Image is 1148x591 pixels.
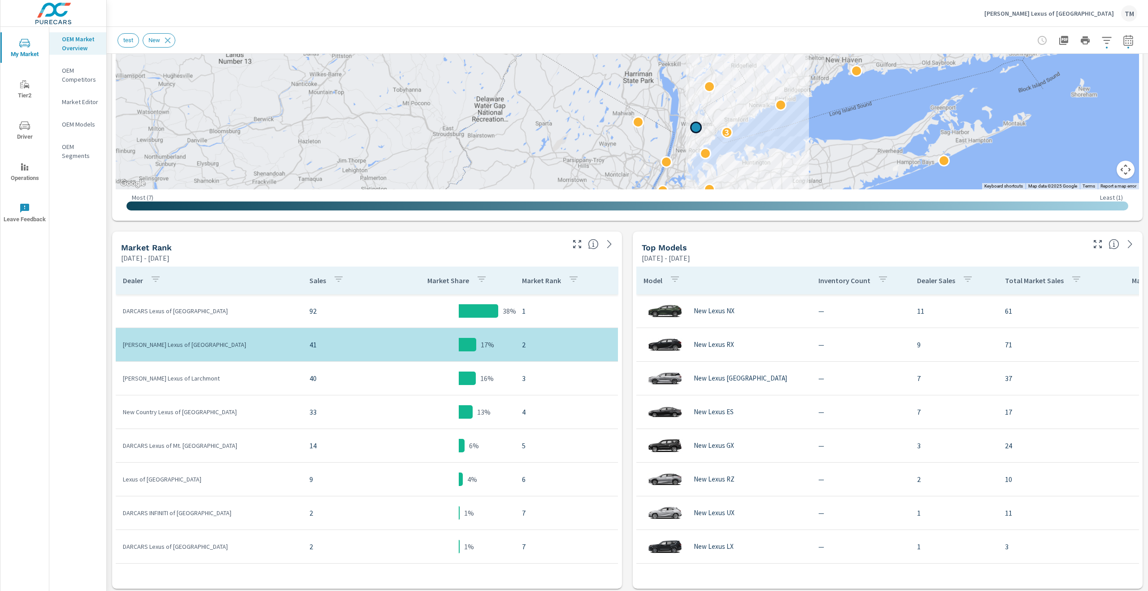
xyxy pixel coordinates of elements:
span: New [143,37,165,44]
div: OEM Models [49,118,106,131]
p: 92 [309,306,396,316]
span: Tier2 [3,79,46,101]
p: 4% [467,474,477,485]
a: Open this area in Google Maps (opens a new window) [118,178,148,189]
p: OEM Market Overview [62,35,99,53]
p: 7 [917,373,991,384]
span: Leave Feedback [3,203,46,225]
p: New Lexus GX [694,442,734,450]
img: glamour [647,331,683,358]
button: Make Fullscreen [570,237,584,251]
div: OEM Segments [49,140,106,162]
p: OEM Segments [62,142,99,160]
p: 10 [1005,474,1100,485]
p: Market Rank [522,276,561,285]
p: 5 [522,440,611,451]
p: New Lexus [GEOGRAPHIC_DATA] [694,374,787,382]
div: nav menu [0,27,49,233]
img: glamour [647,398,683,425]
div: OEM Competitors [49,64,106,86]
p: 33 [309,407,396,417]
p: 3 [1005,541,1100,552]
p: Market Editor [62,97,99,106]
p: New Lexus UX [694,509,735,517]
button: Apply Filters [1098,31,1116,49]
div: OEM Market Overview [49,32,106,55]
button: Map camera controls [1117,161,1135,179]
p: DARCARS INFINITI of [GEOGRAPHIC_DATA] [123,508,295,517]
button: Keyboard shortcuts [984,183,1023,189]
p: [PERSON_NAME] Lexus of [GEOGRAPHIC_DATA] [984,9,1114,18]
p: 1 [522,306,611,316]
button: Print Report [1076,31,1094,49]
p: Sales [309,276,326,285]
p: 41 [309,339,396,350]
span: Operations [3,162,46,184]
p: 7 [522,508,611,518]
span: Market Rank shows you how you rank, in terms of sales, to other dealerships in your market. “Mark... [588,239,599,250]
p: Dealer [123,276,143,285]
p: DARCARS Lexus of [GEOGRAPHIC_DATA] [123,542,295,551]
p: 2 [522,339,611,350]
a: See more details in report [602,237,617,251]
p: DARCARS Lexus of [GEOGRAPHIC_DATA] [123,306,295,315]
div: New [143,33,175,48]
img: glamour [647,499,683,526]
p: — [818,306,903,316]
img: glamour [647,533,683,560]
img: glamour [647,432,683,459]
p: — [818,541,903,552]
p: — [818,474,903,485]
button: "Export Report to PDF" [1055,31,1073,49]
img: glamour [647,365,683,392]
p: 2 [309,541,396,552]
p: Dealer Sales [917,276,955,285]
p: [DATE] - [DATE] [121,253,170,263]
p: — [818,407,903,417]
h5: Market Rank [121,243,172,252]
p: New Lexus ES [694,408,734,416]
p: Inventory Count [818,276,870,285]
p: Market Share [427,276,469,285]
p: 40 [309,373,396,384]
p: 2 [917,474,991,485]
p: Lexus of [GEOGRAPHIC_DATA] [123,475,295,484]
a: Report a map error [1100,184,1136,188]
p: 16% [480,373,494,384]
div: TM [1121,5,1137,22]
a: See more details in report [1123,237,1137,251]
p: Total Market Sales [1005,276,1064,285]
h5: Top Models [642,243,687,252]
p: Most ( 7 ) [132,193,153,201]
p: 24 [1005,440,1100,451]
p: 2 [309,508,396,518]
a: Terms (opens in new tab) [1083,184,1095,188]
span: test [118,37,139,44]
p: 11 [1005,508,1100,518]
p: 37 [1005,373,1100,384]
span: Find the biggest opportunities within your model lineup nationwide. [Source: Market registration ... [1109,239,1119,250]
p: New Lexus RX [694,341,734,349]
p: 17% [481,339,494,350]
button: Select Date Range [1119,31,1137,49]
p: 3 [522,373,611,384]
p: 14 [309,440,396,451]
p: 13% [477,407,491,417]
span: Driver [3,120,46,142]
p: 9 [309,474,396,485]
p: Least ( 1 ) [1100,193,1123,201]
span: My Market [3,38,46,60]
p: 6 [522,474,611,485]
p: [PERSON_NAME] Lexus of Larchmont [123,374,295,383]
p: 6% [469,440,479,451]
p: 7 [917,407,991,417]
p: 1 [917,541,991,552]
p: DARCARS Lexus of Mt. [GEOGRAPHIC_DATA] [123,441,295,450]
img: glamour [647,298,683,324]
p: New Lexus LX [694,543,734,551]
p: 1 [917,508,991,518]
p: [DATE] - [DATE] [642,253,690,263]
img: glamour [647,466,683,493]
p: 11 [917,306,991,316]
p: 17 [1005,407,1100,417]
